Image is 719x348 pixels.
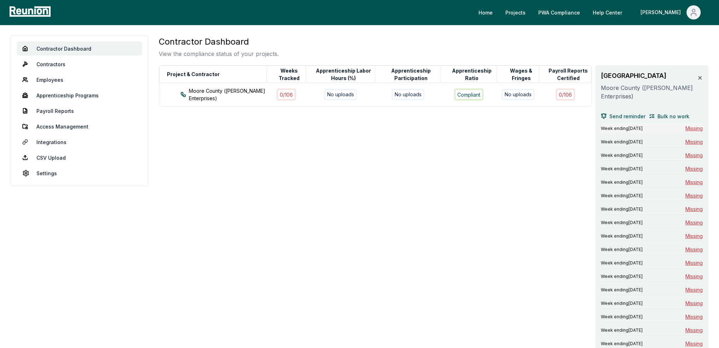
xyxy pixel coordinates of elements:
[685,192,703,199] span: Missing
[17,150,142,165] a: CSV Upload
[17,73,142,87] a: Employees
[587,5,628,19] a: Help Center
[657,113,689,120] span: Bulk no work
[601,139,643,145] span: Week ending [DATE]
[324,89,357,100] div: No uploads
[601,301,643,306] span: Week ending [DATE]
[685,326,703,334] span: Missing
[545,67,591,81] button: Payroll Reports Certified
[601,314,643,320] span: Week ending [DATE]
[601,220,643,226] span: Week ending [DATE]
[601,206,643,212] span: Week ending [DATE]
[685,205,703,213] span: Missing
[17,104,142,118] a: Payroll Reports
[556,89,575,100] div: 0 / 106
[159,35,279,48] h3: Contractor Dashboard
[17,88,142,102] a: Apprenticeship Programs
[649,109,689,123] button: Bulk no work
[685,340,703,347] span: Missing
[685,152,703,159] span: Missing
[601,247,643,252] span: Week ending [DATE]
[601,287,643,293] span: Week ending [DATE]
[17,135,142,149] a: Integrations
[312,67,375,81] button: Apprenticeship Labor Hours (%)
[601,109,645,123] button: Send reminder
[685,138,703,146] span: Missing
[17,41,142,56] a: Contractor Dashboard
[473,5,712,19] nav: Main
[601,341,643,347] span: Week ending [DATE]
[685,165,703,172] span: Missing
[454,89,483,100] div: Compliant
[685,299,703,307] span: Missing
[159,50,279,58] p: View the compliance status of your projects.
[685,232,703,240] span: Missing
[166,67,221,81] button: Project & Contractor
[601,166,643,172] span: Week ending [DATE]
[501,89,535,100] div: No uploads
[277,89,296,100] div: 0 / 106
[601,153,643,158] span: Week ending [DATE]
[601,84,697,101] p: Moore County ([PERSON_NAME] Enterprises)
[180,87,279,102] div: Moore County ([PERSON_NAME] Enterprises)
[685,219,703,226] span: Missing
[685,125,703,132] span: Missing
[601,126,643,131] span: Week ending [DATE]
[273,67,306,81] button: Weeks Tracked
[685,259,703,267] span: Missing
[601,260,643,266] span: Week ending [DATE]
[500,5,531,19] a: Projects
[685,178,703,186] span: Missing
[685,286,703,293] span: Missing
[685,273,703,280] span: Missing
[503,67,539,81] button: Wages & Fringes
[601,179,643,185] span: Week ending [DATE]
[609,113,645,120] span: Send reminder
[640,5,684,19] div: [PERSON_NAME]
[601,233,643,239] span: Week ending [DATE]
[635,5,706,19] button: [PERSON_NAME]
[601,327,643,333] span: Week ending [DATE]
[381,67,441,81] button: Apprenticeship Participation
[601,71,697,81] h3: [GEOGRAPHIC_DATA]
[17,119,142,133] a: Access Management
[392,89,425,100] div: No uploads
[17,57,142,71] a: Contractors
[17,166,142,180] a: Settings
[533,5,586,19] a: PWA Compliance
[601,274,643,279] span: Week ending [DATE]
[685,246,703,253] span: Missing
[473,5,498,19] a: Home
[601,193,643,199] span: Week ending [DATE]
[685,313,703,320] span: Missing
[447,67,497,81] button: Apprenticeship Ratio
